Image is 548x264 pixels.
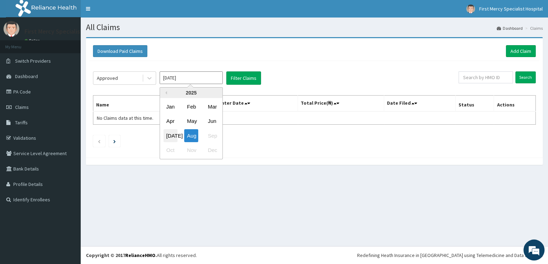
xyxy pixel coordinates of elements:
th: Actions [494,96,536,112]
div: Choose February 2025 [184,100,198,113]
footer: All rights reserved. [81,246,548,264]
span: No Claims data at this time. [97,115,153,121]
span: Claims [15,104,29,110]
p: First Mercy Specialist Hospital [25,28,107,35]
img: User Image [4,21,19,37]
input: Search by HMO ID [459,71,513,83]
a: Previous page [98,138,101,144]
div: Choose January 2025 [163,100,178,113]
span: Dashboard [15,73,38,79]
input: Select Month and Year [160,71,223,84]
a: RelianceHMO [125,252,155,258]
span: Tariffs [15,119,28,126]
img: User Image [466,5,475,13]
span: We're online! [41,88,97,159]
h1: All Claims [86,23,543,32]
div: Choose June 2025 [205,115,219,128]
span: Switch Providers [15,58,51,64]
th: Status [455,96,494,112]
li: Claims [523,25,543,31]
div: Chat with us now [36,39,118,48]
div: Choose March 2025 [205,100,219,113]
input: Search [515,71,536,83]
span: First Mercy Specialist Hospital [479,6,543,12]
th: Date Filed [384,96,456,112]
div: Redefining Heath Insurance in [GEOGRAPHIC_DATA] using Telemedicine and Data Science! [357,252,543,259]
img: d_794563401_company_1708531726252_794563401 [13,35,28,53]
a: Online [25,38,41,43]
div: Minimize live chat window [115,4,132,20]
strong: Copyright © 2017 . [86,252,157,258]
th: Name [93,96,205,112]
div: Choose July 2025 [163,129,178,142]
a: Add Claim [506,45,536,57]
div: Choose May 2025 [184,115,198,128]
button: Download Paid Claims [93,45,147,57]
div: month 2025-08 [160,99,222,158]
button: Previous Year [163,91,167,95]
a: Dashboard [497,25,523,31]
div: Choose April 2025 [163,115,178,128]
div: Choose August 2025 [184,129,198,142]
div: Approved [97,75,118,82]
th: Total Price(₦) [298,96,384,112]
a: Next page [113,138,116,144]
textarea: Type your message and hit 'Enter' [4,191,134,216]
button: Filter Claims [226,71,261,85]
div: 2025 [160,88,222,98]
